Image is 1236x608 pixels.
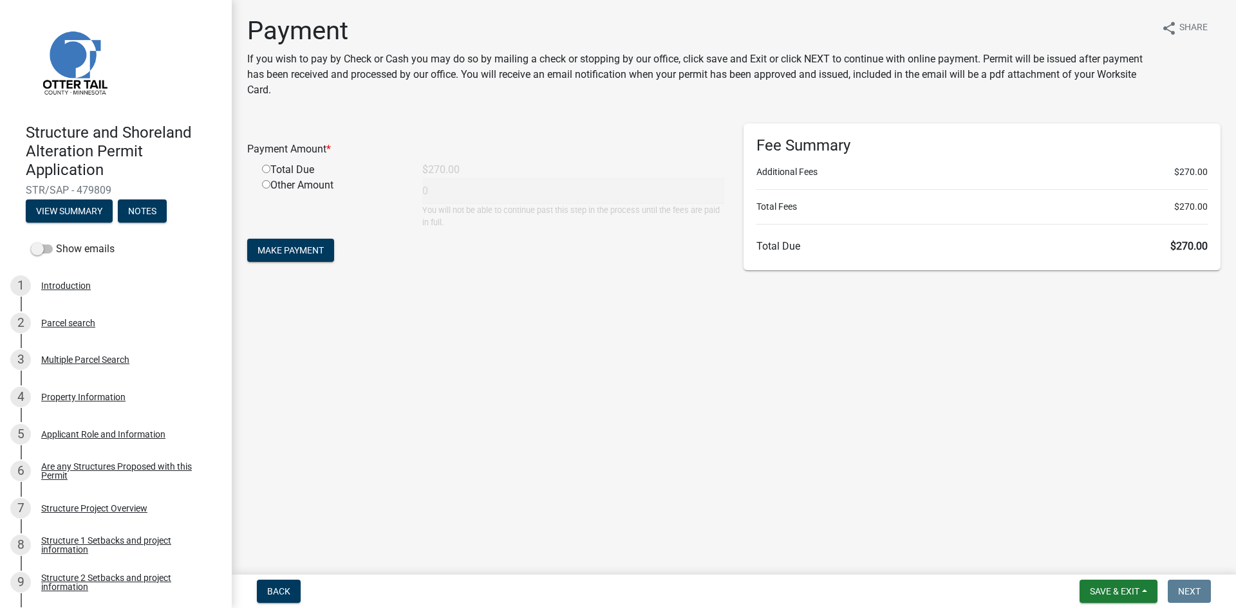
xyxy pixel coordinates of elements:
[1170,240,1208,252] span: $270.00
[1174,200,1208,214] span: $270.00
[41,504,147,513] div: Structure Project Overview
[118,207,167,217] wm-modal-confirm: Notes
[1090,586,1139,596] span: Save & Exit
[267,586,290,596] span: Back
[1179,21,1208,36] span: Share
[10,572,31,593] div: 9
[257,245,324,255] span: Make Payment
[252,162,413,178] div: Total Due
[1178,586,1201,596] span: Next
[1151,15,1218,41] button: shareShare
[10,461,31,481] div: 6
[26,14,122,110] img: Otter Tail County, Minnesota
[10,535,31,555] div: 8
[41,536,211,554] div: Structure 1 Setbacks and project information
[238,142,734,157] div: Payment Amount
[756,240,1208,252] h6: Total Due
[252,178,413,228] div: Other Amount
[31,241,115,257] label: Show emails
[1168,580,1211,603] button: Next
[756,165,1208,179] li: Additional Fees
[247,15,1151,46] h1: Payment
[41,318,95,327] div: Parcel search
[26,199,113,223] button: View Summary
[257,580,301,603] button: Back
[10,349,31,370] div: 3
[41,462,211,480] div: Are any Structures Proposed with this Permit
[41,573,211,591] div: Structure 2 Setbacks and project information
[247,51,1151,98] p: If you wish to pay by Check or Cash you may do so by mailing a check or stopping by our office, c...
[118,199,167,223] button: Notes
[756,136,1208,155] h6: Fee Summary
[756,200,1208,214] li: Total Fees
[41,355,129,364] div: Multiple Parcel Search
[1174,165,1208,179] span: $270.00
[26,124,221,179] h4: Structure and Shoreland Alteration Permit Application
[41,430,165,439] div: Applicant Role and Information
[10,424,31,445] div: 5
[10,387,31,407] div: 4
[41,392,126,401] div: Property Information
[10,313,31,333] div: 2
[41,281,91,290] div: Introduction
[247,239,334,262] button: Make Payment
[1080,580,1157,603] button: Save & Exit
[26,184,206,196] span: STR/SAP - 479809
[10,498,31,519] div: 7
[1161,21,1177,36] i: share
[26,207,113,217] wm-modal-confirm: Summary
[10,275,31,296] div: 1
